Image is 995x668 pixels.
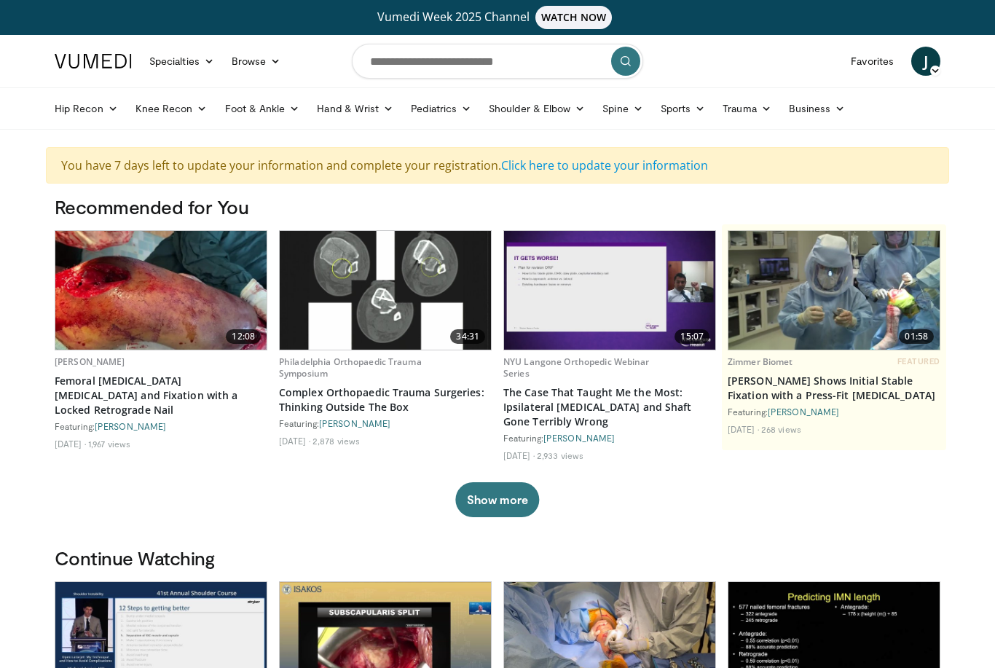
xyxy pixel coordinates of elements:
[226,329,261,344] span: 12:08
[46,94,127,123] a: Hip Recon
[450,329,485,344] span: 34:31
[728,374,940,403] a: [PERSON_NAME] Shows Initial Stable Fixation with a Press-Fit [MEDICAL_DATA]
[675,329,709,344] span: 15:07
[899,329,934,344] span: 01:58
[728,423,759,435] li: [DATE]
[223,47,290,76] a: Browse
[535,6,613,29] span: WATCH NOW
[55,546,940,570] h3: Continue Watching
[352,44,643,79] input: Search topics, interventions
[480,94,594,123] a: Shoulder & Elbow
[728,355,793,368] a: Zimmer Biomet
[88,438,130,449] li: 1,967 views
[55,231,267,350] img: 51d49f8e-478e-4c1b-9d46-2b431b0d600b.620x360_q85_upscale.jpg
[127,94,216,123] a: Knee Recon
[455,482,539,517] button: Show more
[768,406,839,417] a: [PERSON_NAME]
[319,418,390,428] a: [PERSON_NAME]
[55,231,267,350] a: 12:08
[504,231,715,350] img: 85b3470d-146c-49c2-8d24-86483f65a219.620x360_q85_upscale.jpg
[280,231,491,350] a: 34:31
[55,54,132,68] img: VuMedi Logo
[652,94,715,123] a: Sports
[141,47,223,76] a: Specialties
[501,157,708,173] a: Click here to update your information
[279,355,422,380] a: Philadelphia Orthopaedic Trauma Symposium
[55,438,86,449] li: [DATE]
[308,94,402,123] a: Hand & Wrist
[46,147,949,184] div: You have 7 days left to update your information and complete your registration.
[402,94,480,123] a: Pediatrics
[537,449,583,461] li: 2,933 views
[543,433,615,443] a: [PERSON_NAME]
[728,406,940,417] div: Featuring:
[280,231,491,350] img: ef490566-bff6-4c49-9147-5f97bf753900.620x360_q85_upscale.jpg
[55,374,267,417] a: Femoral [MEDICAL_DATA] [MEDICAL_DATA] and Fixation with a Locked Retrograde Nail
[55,420,267,432] div: Featuring:
[504,231,715,350] a: 15:07
[55,355,125,368] a: [PERSON_NAME]
[728,231,940,350] img: 6bc46ad6-b634-4876-a934-24d4e08d5fac.620x360_q85_upscale.jpg
[503,355,650,380] a: NYU Langone Orthopedic Webinar Series
[279,417,492,429] div: Featuring:
[279,385,492,414] a: Complex Orthopaedic Trauma Surgeries: Thinking Outside The Box
[594,94,651,123] a: Spine
[57,6,938,29] a: Vumedi Week 2025 ChannelWATCH NOW
[503,385,716,429] a: The Case That Taught Me the Most: Ipsilateral [MEDICAL_DATA] and Shaft Gone Terribly Wrong
[911,47,940,76] a: J
[503,449,535,461] li: [DATE]
[780,94,854,123] a: Business
[761,423,801,435] li: 268 views
[714,94,780,123] a: Trauma
[216,94,309,123] a: Foot & Ankle
[842,47,902,76] a: Favorites
[728,231,940,350] a: 01:58
[95,421,166,431] a: [PERSON_NAME]
[279,435,310,447] li: [DATE]
[897,356,940,366] span: FEATURED
[312,435,360,447] li: 2,878 views
[55,195,940,219] h3: Recommended for You
[503,432,716,444] div: Featuring:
